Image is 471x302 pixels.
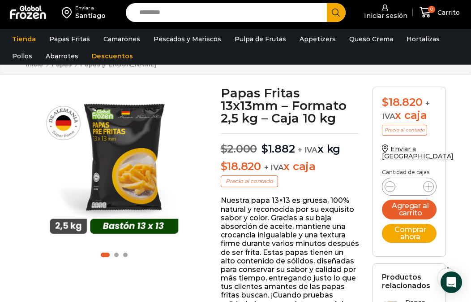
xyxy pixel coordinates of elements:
a: Pollos [8,48,37,65]
a: Hortalizas [402,31,444,48]
span: Go to slide 3 [123,253,128,257]
h2: Productos relacionados [382,273,437,290]
a: Appetizers [295,31,340,48]
a: 0 Carrito [417,2,462,23]
span: $ [221,160,227,173]
a: Pescados y Mariscos [149,31,226,48]
bdi: 2.000 [221,142,257,155]
span: Carrito [435,8,460,17]
div: Enviar a [75,5,106,11]
span: 0 [428,6,435,13]
bdi: 18.820 [382,96,422,109]
bdi: 1.882 [261,142,295,155]
button: Search button [327,3,346,22]
p: x caja [221,160,360,173]
a: Enviar a [GEOGRAPHIC_DATA] [382,145,454,161]
div: Santiago [75,11,106,20]
span: + IVA [264,163,284,172]
span: $ [261,142,268,155]
button: Agregar al carrito [382,200,437,219]
a: Pulpa de Frutas [230,31,291,48]
a: Camarones [99,31,145,48]
a: Abarrotes [41,48,83,65]
a: Tienda [8,31,40,48]
span: $ [221,142,227,155]
p: Cantidad de cajas [382,169,437,175]
p: Precio al contado [382,125,427,136]
p: x kg [221,133,360,156]
a: Queso Crema [345,31,398,48]
div: Open Intercom Messenger [441,271,462,293]
span: $ [382,96,389,109]
p: Precio al contado [221,175,278,187]
input: Product quantity [401,180,418,193]
img: address-field-icon.svg [62,5,75,20]
h1: Papas Fritas 13x13mm – Formato 2,5 kg – Caja 10 kg [221,87,360,124]
span: Iniciar sesión [362,11,407,20]
a: Papas Fritas [45,31,94,48]
bdi: 18.820 [221,160,261,173]
div: x caja [382,96,437,122]
span: Go to slide 2 [114,253,119,257]
a: Descuentos [87,48,137,65]
span: + IVA [298,145,317,154]
span: Go to slide 1 [101,253,110,257]
button: Comprar ahora [382,224,437,243]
